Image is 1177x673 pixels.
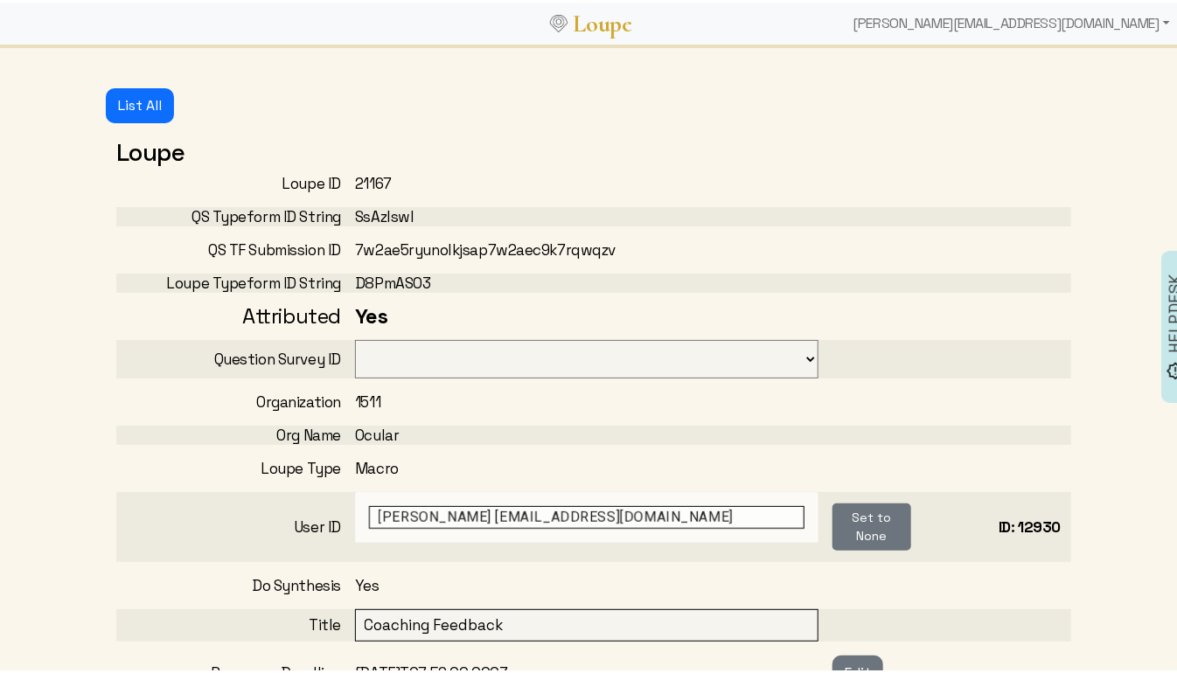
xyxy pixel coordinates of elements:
[355,171,832,191] div: 21167
[116,304,355,323] div: Attributed
[116,135,1071,164] h2: Loupe
[116,390,355,409] div: Organization
[568,5,637,38] a: Loupe
[550,12,568,30] img: Loupe Logo
[832,501,911,548] button: Set to None
[116,205,355,224] div: QS Typeform ID String
[999,515,1061,534] b: ID: 12930
[116,238,355,257] div: QS TF Submission ID
[116,456,355,475] div: Loupe Type
[355,456,832,475] div: Macro
[355,271,832,290] div: D8PmAS03
[116,515,355,534] div: User ID
[116,171,355,191] div: Loupe ID
[355,573,832,593] div: Yes
[116,613,355,632] div: Title
[355,238,832,257] div: 7w2ae5ryunolkjsap7w2aec9k7rqwqzv
[116,423,355,442] div: Org Name
[846,3,1177,38] div: [PERSON_NAME][EMAIL_ADDRESS][DOMAIN_NAME]
[116,271,355,290] div: Loupe Typeform ID String
[116,347,355,366] div: Question Survey ID
[355,423,832,442] div: Ocular
[355,390,832,409] div: 1511
[106,86,174,121] button: List All
[355,304,832,323] div: Yes
[116,573,355,593] div: Do Synthesis
[355,205,832,224] div: SsAzlswI
[369,503,804,526] input: Enter text to search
